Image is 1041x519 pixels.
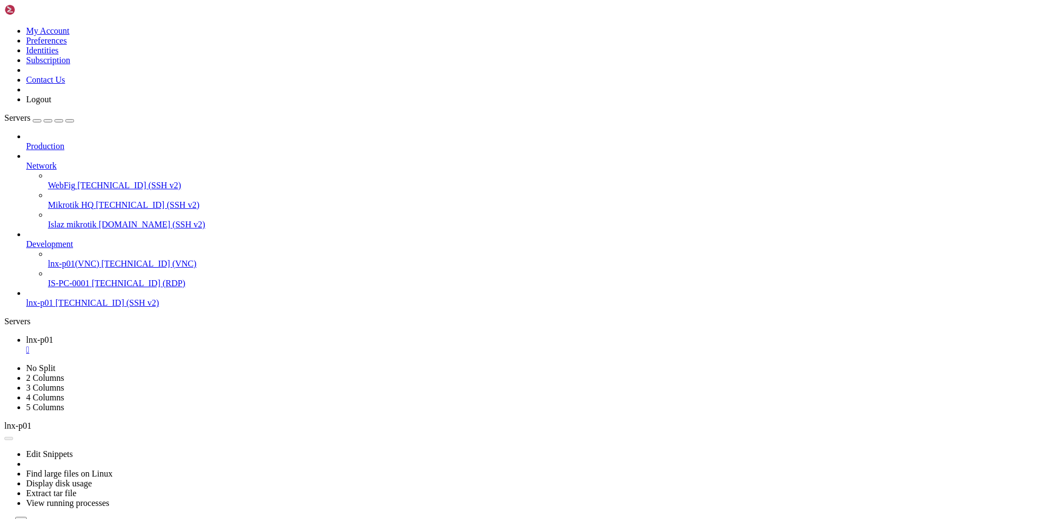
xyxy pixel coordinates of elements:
[4,113,30,122] span: Servers
[26,141,1037,151] a: Production
[26,298,1037,308] a: lnx-p01 [TECHNICAL_ID] (SSH v2)
[26,469,113,478] a: Find large files on Linux
[26,298,53,307] span: lnx-p01
[48,190,1037,210] li: Mikrotik HQ [TECHNICAL_ID] (SSH v2)
[48,269,1037,288] li: IS-PC-0001 [TECHNICAL_ID] (RDP)
[26,46,59,55] a: Identities
[26,161,1037,171] a: Network
[26,489,76,498] a: Extract tar file
[26,161,57,170] span: Network
[26,498,109,508] a: View running processes
[48,259,1037,269] a: lnx-p01(VNC) [TECHNICAL_ID] (VNC)
[77,181,181,190] span: [TECHNICAL_ID] (SSH v2)
[48,200,1037,210] a: Mikrotik HQ [TECHNICAL_ID] (SSH v2)
[26,449,73,459] a: Edit Snippets
[48,181,1037,190] a: WebFig [TECHNICAL_ID] (SSH v2)
[26,345,1037,355] a: 
[26,363,56,373] a: No Split
[26,335,53,344] span: lnx-p01
[26,95,51,104] a: Logout
[26,288,1037,308] li: lnx-p01 [TECHNICAL_ID] (SSH v2)
[48,279,89,288] span: IS-PC-0001
[26,141,64,151] span: Production
[48,220,1037,230] a: Islaz mikrotik [DOMAIN_NAME] (SSH v2)
[91,279,185,288] span: [TECHNICAL_ID] (RDP)
[26,373,64,382] a: 2 Columns
[4,421,32,430] span: lnx-p01
[26,393,64,402] a: 4 Columns
[4,4,67,15] img: Shellngn
[48,259,99,268] span: lnx-p01(VNC)
[101,259,197,268] span: [TECHNICAL_ID] (VNC)
[26,383,64,392] a: 3 Columns
[26,479,92,488] a: Display disk usage
[96,200,199,209] span: [TECHNICAL_ID] (SSH v2)
[48,210,1037,230] li: Islaz mikrotik [DOMAIN_NAME] (SSH v2)
[26,239,73,249] span: Development
[26,132,1037,151] li: Production
[26,75,65,84] a: Contact Us
[26,403,64,412] a: 5 Columns
[26,55,70,65] a: Subscription
[26,335,1037,355] a: lnx-p01
[48,200,94,209] span: Mikrotik HQ
[48,220,96,229] span: Islaz mikrotik
[26,230,1037,288] li: Development
[99,220,205,229] span: [DOMAIN_NAME] (SSH v2)
[48,249,1037,269] li: lnx-p01(VNC) [TECHNICAL_ID] (VNC)
[56,298,159,307] span: [TECHNICAL_ID] (SSH v2)
[26,151,1037,230] li: Network
[4,113,74,122] a: Servers
[26,239,1037,249] a: Development
[4,317,1037,326] div: Servers
[26,36,67,45] a: Preferences
[26,26,70,35] a: My Account
[48,181,75,190] span: WebFig
[48,171,1037,190] li: WebFig [TECHNICAL_ID] (SSH v2)
[48,279,1037,288] a: IS-PC-0001 [TECHNICAL_ID] (RDP)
